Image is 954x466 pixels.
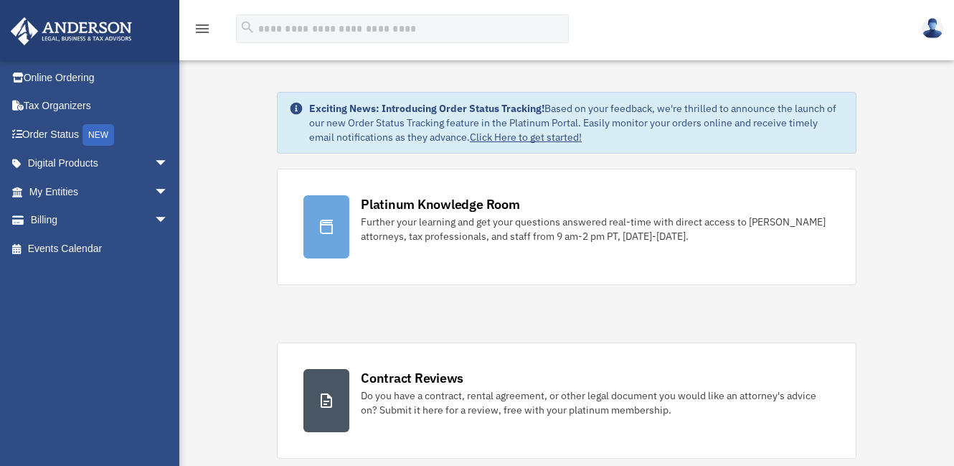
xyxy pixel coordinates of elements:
[6,17,136,45] img: Anderson Advisors Platinum Portal
[361,369,463,387] div: Contract Reviews
[10,63,190,92] a: Online Ordering
[194,25,211,37] a: menu
[361,195,520,213] div: Platinum Knowledge Room
[277,169,856,285] a: Platinum Knowledge Room Further your learning and get your questions answered real-time with dire...
[154,177,183,207] span: arrow_drop_down
[154,149,183,179] span: arrow_drop_down
[309,101,844,144] div: Based on your feedback, we're thrilled to announce the launch of our new Order Status Tracking fe...
[82,124,114,146] div: NEW
[10,149,190,178] a: Digital Productsarrow_drop_down
[154,206,183,236] span: arrow_drop_down
[10,120,190,149] a: Order StatusNEW
[10,206,190,235] a: Billingarrow_drop_down
[194,20,211,37] i: menu
[309,102,544,115] strong: Exciting News: Introducing Order Status Tracking!
[240,19,255,35] i: search
[922,18,943,39] img: User Pic
[470,131,582,144] a: Click Here to get started!
[361,215,830,243] div: Further your learning and get your questions answered real-time with direct access to [PERSON_NAM...
[10,234,190,263] a: Events Calendar
[361,388,830,417] div: Do you have a contract, rental agreement, or other legal document you would like an attorney's ad...
[277,342,856,459] a: Contract Reviews Do you have a contract, rental agreement, or other legal document you would like...
[10,177,190,206] a: My Entitiesarrow_drop_down
[10,92,190,121] a: Tax Organizers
